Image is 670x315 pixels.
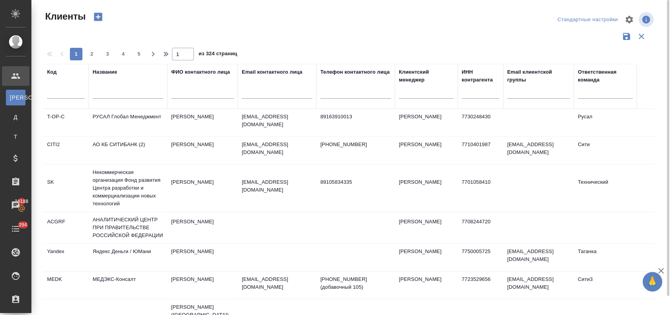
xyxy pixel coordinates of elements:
div: Ответственная команда [578,68,633,84]
td: ACGRF [43,214,89,241]
span: 4 [117,50,130,58]
td: 7701058410 [458,174,503,202]
span: 🙏 [646,273,659,290]
td: [EMAIL_ADDRESS][DOMAIN_NAME] [503,272,574,299]
td: Русал [574,109,637,136]
td: Таганка [574,244,637,271]
div: Email клиентской группы [507,68,570,84]
span: из 324 страниц [199,49,237,60]
td: Сити [574,137,637,164]
td: [PERSON_NAME] [395,272,458,299]
td: 7710401987 [458,137,503,164]
span: Клиенты [43,10,86,23]
a: Д [6,109,26,125]
span: Д [10,113,22,121]
button: Сохранить фильтры [619,29,634,44]
p: 89105834335 [320,178,391,186]
td: Yandex [43,244,89,271]
p: [EMAIL_ADDRESS][DOMAIN_NAME] [242,141,312,156]
p: [PHONE_NUMBER] (добавочный 105) [320,275,391,291]
span: 3 [101,50,114,58]
td: [PERSON_NAME] [167,244,238,271]
button: 3 [101,48,114,60]
div: Email контактного лица [242,68,302,76]
td: [PERSON_NAME] [395,244,458,271]
td: [PERSON_NAME] [395,174,458,202]
span: Настроить таблицу [620,10,639,29]
td: 7708244720 [458,214,503,241]
td: [PERSON_NAME] [167,137,238,164]
td: [EMAIL_ADDRESS][DOMAIN_NAME] [503,137,574,164]
td: [PERSON_NAME] [395,109,458,136]
td: 7750005725 [458,244,503,271]
a: Т [6,129,26,145]
div: split button [555,14,620,26]
span: 2 [86,50,98,58]
span: 16188 [10,197,33,205]
td: РУСАЛ Глобал Менеджмент [89,109,167,136]
td: T-OP-C [43,109,89,136]
p: [EMAIL_ADDRESS][DOMAIN_NAME] [242,178,312,194]
p: [EMAIL_ADDRESS][DOMAIN_NAME] [242,275,312,291]
span: Т [10,133,22,141]
td: Яндекс Деньги / ЮМани [89,244,167,271]
button: Создать [89,10,108,24]
td: [EMAIL_ADDRESS][DOMAIN_NAME] [503,244,574,271]
td: [PERSON_NAME] [167,272,238,299]
button: Сбросить фильтры [634,29,649,44]
td: Некоммерческая организация Фонд развития Центра разработки и коммерциализации новых технологий [89,165,167,212]
p: [PHONE_NUMBER] [320,141,391,148]
div: Телефон контактного лица [320,68,390,76]
button: 4 [117,48,130,60]
button: 2 [86,48,98,60]
td: CITI2 [43,137,89,164]
td: Технический [574,174,637,202]
span: 5 [133,50,145,58]
td: [PERSON_NAME] [395,137,458,164]
td: [PERSON_NAME] [167,109,238,136]
td: Сити3 [574,272,637,299]
span: Посмотреть информацию [639,12,655,27]
div: ФИО контактного лица [171,68,230,76]
p: [EMAIL_ADDRESS][DOMAIN_NAME] [242,113,312,129]
td: 7730248430 [458,109,503,136]
button: 🙏 [643,272,662,291]
span: [PERSON_NAME] [10,94,22,101]
td: [PERSON_NAME] [167,214,238,241]
div: ИНН контрагента [462,68,499,84]
td: [PERSON_NAME] [395,214,458,241]
td: SK [43,174,89,202]
td: АНАЛИТИЧЕСКИЙ ЦЕНТР ПРИ ПРАВИТЕЛЬСТВЕ РОССИЙСКОЙ ФЕДЕРАЦИИ [89,212,167,243]
a: [PERSON_NAME] [6,90,26,105]
span: 294 [14,221,32,229]
button: 5 [133,48,145,60]
div: Клиентский менеджер [399,68,454,84]
p: 89163910013 [320,113,391,121]
td: [PERSON_NAME] [167,174,238,202]
div: Код [47,68,57,76]
div: Название [93,68,117,76]
td: МЕДЭКС-Консалт [89,272,167,299]
td: 7723529656 [458,272,503,299]
td: MEDK [43,272,89,299]
a: 294 [2,219,29,239]
td: АО КБ СИТИБАНК (2) [89,137,167,164]
a: 16188 [2,196,29,215]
